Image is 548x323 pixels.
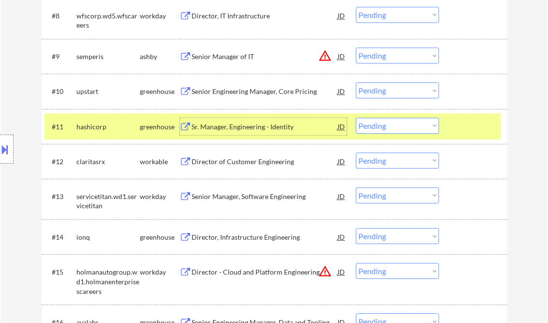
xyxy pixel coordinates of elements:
[337,118,347,135] div: JD
[52,52,69,62] div: #9
[337,47,347,65] div: JD
[337,228,347,246] div: JD
[192,11,338,21] div: Director, IT Infrastructure
[140,52,180,62] div: ashby
[337,82,347,100] div: JD
[337,187,347,205] div: JD
[77,267,140,296] div: holmanautogroup.wd1.holmanenterprisescareers
[337,263,347,280] div: JD
[192,122,338,132] div: Sr. Manager, Engineering - Identity
[192,267,338,277] div: Director - Cloud and Platform Engineering
[140,11,180,21] div: workday
[192,232,338,242] div: Director, Infrastructure Engineering
[52,11,69,21] div: #8
[319,49,332,62] button: warning_amber
[192,52,338,62] div: Senior Manager of IT
[77,11,140,30] div: wfscorp.wd5.wfscareers
[77,52,140,62] div: semperis
[192,192,338,201] div: Senior Manager, Software Engineering
[192,157,338,167] div: Director of Customer Engineering
[140,267,180,277] div: workday
[192,87,338,96] div: Senior Engineering Manager, Core Pricing
[52,267,69,277] div: #15
[337,7,347,24] div: JD
[319,264,332,278] button: warning_amber
[337,153,347,170] div: JD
